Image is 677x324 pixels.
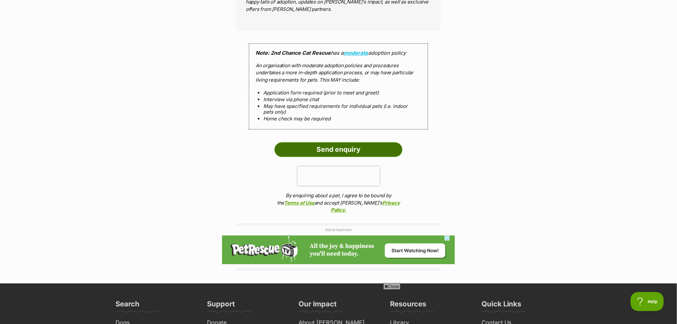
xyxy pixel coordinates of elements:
[383,283,401,289] span: Close
[263,90,414,95] li: Application form required (prior to meet and greet)
[631,292,664,311] iframe: Help Scout Beacon - Open
[222,235,455,264] iframe: Advertisement
[183,292,494,321] iframe: Advertisement
[256,50,331,56] strong: Note: 2nd Chance Cat Rescue
[275,142,402,157] input: Send enquiry
[344,50,368,56] a: moderate
[263,103,414,115] li: May have specified requirements for individual pets (i.e. indoor pets only)
[298,166,379,186] iframe: reCAPTCHA
[331,200,400,213] a: Privacy Policy.
[115,299,139,312] h3: Search
[482,299,522,312] h3: Quick Links
[249,43,428,129] div: has a adoption policy
[263,116,414,121] li: Home check may be required
[263,97,414,102] li: Interview via phone chat
[284,200,314,206] a: Terms of Use
[256,62,421,84] p: An organisation with moderate adoption policies and procedures undertakes a more in-depth applica...
[236,223,441,271] div: Advertisement
[275,192,402,214] p: By enquiring about a pet, I agree to be bound by the and accept [PERSON_NAME]'s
